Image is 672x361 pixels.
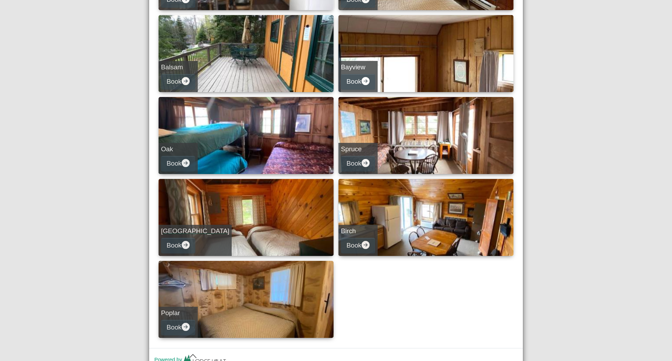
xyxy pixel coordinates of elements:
[161,74,195,90] button: Bookarrow right circle fill
[161,238,195,254] button: Bookarrow right circle fill
[161,227,229,235] h5: [GEOGRAPHIC_DATA]
[341,63,375,71] h5: Bayview
[341,227,375,235] h5: Birch
[161,309,195,317] h5: Poplar
[362,241,370,249] svg: arrow right circle fill
[161,156,195,172] button: Bookarrow right circle fill
[182,159,190,167] svg: arrow right circle fill
[182,241,190,249] svg: arrow right circle fill
[362,77,370,85] svg: arrow right circle fill
[341,156,375,172] button: Bookarrow right circle fill
[161,320,195,335] button: Bookarrow right circle fill
[182,323,190,331] svg: arrow right circle fill
[341,145,375,153] h5: Spruce
[182,77,190,85] svg: arrow right circle fill
[341,238,375,254] button: Bookarrow right circle fill
[362,159,370,167] svg: arrow right circle fill
[161,145,195,153] h5: Oak
[161,63,195,71] h5: Balsam
[341,74,375,90] button: Bookarrow right circle fill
